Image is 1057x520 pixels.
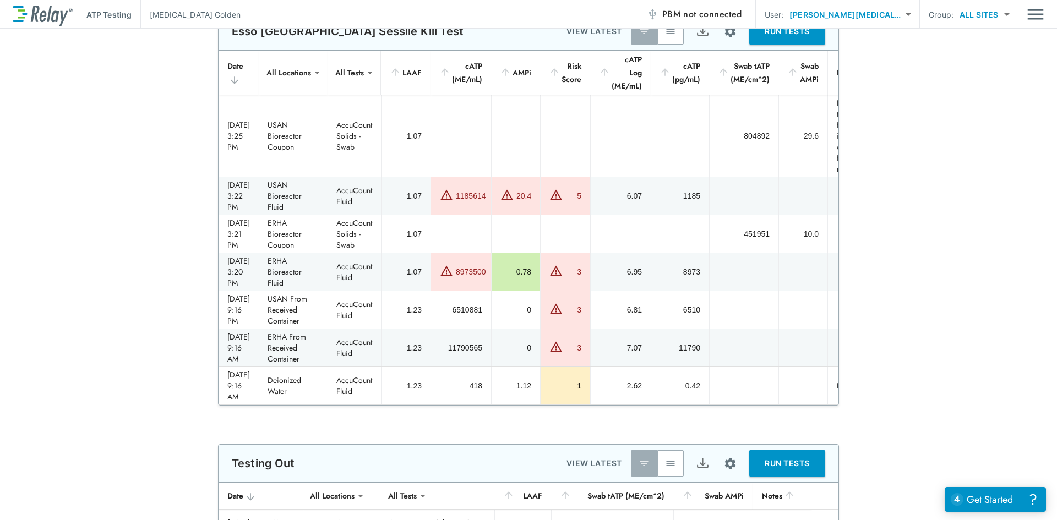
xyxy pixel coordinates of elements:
span: PBM [662,7,742,22]
td: USAN Bioreactor Fluid [259,177,328,215]
img: Warning [549,188,563,201]
img: Warning [500,188,514,201]
div: 451951 [718,228,770,239]
div: [DATE] 3:22 PM [227,179,250,212]
td: ERHA From Received Container [259,329,328,366]
img: Warning [549,264,563,277]
div: 3 [565,266,581,277]
td: USAN From Received Container [259,291,328,329]
div: 1.23 [390,380,422,391]
div: [DATE] 3:25 PM [227,119,250,152]
div: [DATE] 9:16 AM [227,369,250,402]
div: 7.07 [600,342,642,353]
td: ERHA Bioreactor Fluid [259,253,328,291]
img: Latest [639,458,650,469]
div: 804892 [718,130,770,141]
div: 1.07 [390,266,422,277]
td: ERHA Bioreactor Coupon [259,215,328,253]
td: USAN Bioreactor Coupon [259,95,328,177]
div: All Locations [259,62,319,84]
div: Swab tATP (ME/cm^2) [560,489,664,502]
td: AccuCount Fluid [328,367,381,404]
td: AccuCount Solids - Swab [328,215,381,253]
div: [DATE] 9:16 AM [227,331,250,364]
p: VIEW LATEST [566,457,622,470]
div: 0.78 [500,266,531,277]
div: 1.07 [390,130,422,141]
td: AccuCount Fluid [328,177,381,215]
button: Export [689,450,716,477]
div: 0 [500,304,531,315]
div: 3 [565,304,581,315]
div: LAAF [390,66,422,79]
div: 6.07 [600,190,642,201]
div: All Locations [302,485,362,507]
div: 1.07 [390,228,422,239]
div: 6510881 [440,304,482,315]
div: cATP (pg/mL) [660,59,700,86]
div: Notes [837,66,870,79]
div: 1185 [660,190,700,201]
td: I accidently typed 6911 for RLU ATP instead of 691 for the first saved run [827,95,879,177]
img: Settings Icon [723,25,737,39]
img: LuminUltra Relay [13,3,73,26]
div: LAAF [503,489,542,502]
img: Warning [549,302,563,315]
div: 20.4 [516,190,531,201]
div: 2.62 [600,380,642,391]
div: 5 [565,190,581,201]
div: [DATE] 3:21 PM [227,217,250,250]
div: 1.23 [390,342,422,353]
div: All Tests [380,485,424,507]
button: Export [689,18,716,45]
div: AMPi [500,66,531,79]
div: 11790 [660,342,700,353]
p: Esso [GEOGRAPHIC_DATA] Sessile Kill Test [232,25,464,38]
div: 1 [549,380,581,391]
button: Site setup [716,449,745,478]
img: Offline Icon [647,9,658,20]
div: 418 [440,380,482,391]
div: Swab tATP (ME/cm^2) [718,59,770,86]
button: Site setup [716,17,745,46]
div: 1.23 [390,304,422,315]
img: Warning [549,340,563,353]
span: not connected [683,8,742,20]
div: All Tests [328,62,372,84]
p: User: [765,9,784,20]
div: 29.6 [788,130,819,141]
div: Risk Score [549,59,581,86]
div: Swab AMPi [787,59,819,86]
button: RUN TESTS [749,18,825,45]
div: Swab AMPi [682,489,744,502]
img: Latest [639,26,650,37]
img: View All [665,458,676,469]
td: AccuCount Fluid [328,329,381,366]
img: Drawer Icon [1027,4,1044,25]
div: 3 [565,342,581,353]
img: Settings Icon [723,457,737,470]
p: Group: [929,9,954,20]
th: Date [219,51,259,95]
td: Blank [827,367,879,404]
div: 0.42 [660,380,700,391]
p: VIEW LATEST [566,25,622,38]
div: 8973500 [456,266,486,277]
div: 1.12 [500,380,531,391]
p: Testing Out [232,457,295,470]
img: Warning [440,188,453,201]
div: [DATE] 9:16 PM [227,293,250,326]
img: View All [665,26,676,37]
div: cATP (ME/mL) [439,59,482,86]
div: 10.0 [788,228,819,239]
p: [MEDICAL_DATA] Golden [150,9,241,20]
td: AccuCount Fluid [328,291,381,329]
td: AccuCount Fluid [328,253,381,291]
button: Main menu [1027,4,1044,25]
div: 1185614 [456,190,486,201]
div: 1.07 [390,190,422,201]
div: [DATE] 3:20 PM [227,255,250,288]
